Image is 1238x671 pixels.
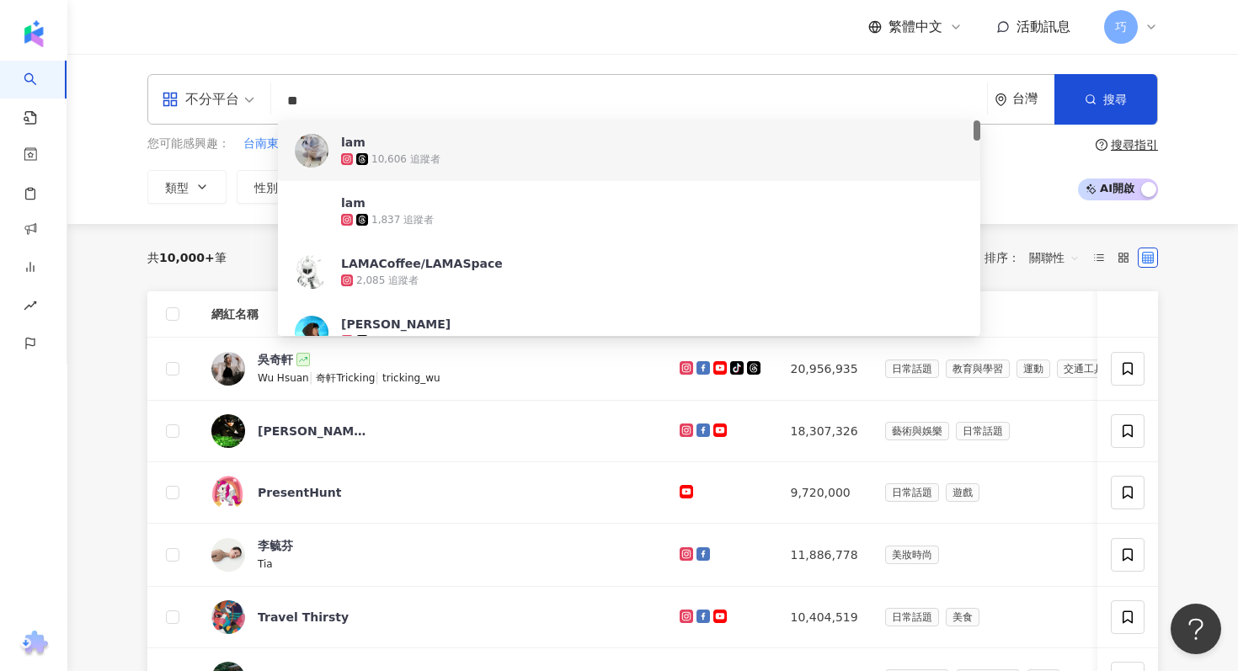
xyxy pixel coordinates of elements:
div: [PERSON_NAME] [PERSON_NAME] [258,423,367,439]
span: environment [995,93,1007,106]
img: KOL Avatar [211,352,245,386]
span: 藝術與娛樂 [885,422,949,440]
a: KOL Avatar[PERSON_NAME] [PERSON_NAME] [211,414,653,448]
span: 10,000+ [159,251,215,264]
span: 交通工具 [1057,359,1111,378]
span: 活動訊息 [1017,19,1070,35]
span: question-circle [1096,139,1107,151]
img: KOL Avatar [295,255,328,289]
div: 1,837 追蹤者 [371,213,434,227]
span: 奇軒Tricking [316,372,375,384]
span: appstore [162,91,179,108]
button: 搜尋 [1054,74,1157,125]
div: 搜尋指引 [1111,138,1158,152]
span: 性別 [254,181,278,194]
img: KOL Avatar [295,316,328,349]
img: KOL Avatar [211,600,245,634]
span: 遊戲 [946,483,979,502]
div: PresentHunt [258,484,342,501]
a: search [24,61,57,126]
img: KOL Avatar [211,476,245,509]
button: 性別 [237,170,316,204]
span: 類型 [165,181,189,194]
div: 共 筆 [147,251,227,264]
span: 搜尋 [1103,93,1127,106]
span: 關聯性 [1029,244,1080,271]
td: 11,886,778 [777,524,872,587]
span: tricking_wu [382,372,440,384]
span: 教育與學習 [946,359,1010,378]
a: KOL AvatarPresentHunt [211,476,653,509]
div: lam [341,134,366,151]
span: rise [24,289,37,327]
div: 2,085 追蹤者 [356,274,419,288]
span: 日常話題 [885,483,939,502]
th: 網紅名稱 [198,291,666,338]
td: 18,307,326 [777,401,872,462]
span: 日常話題 [885,608,939,626]
img: KOL Avatar [211,538,245,572]
a: KOL Avatar李毓芬Tia [211,537,653,572]
span: 運動 [1017,359,1050,378]
div: [PERSON_NAME] [341,316,451,333]
div: 2,834 追蹤者 [371,334,434,349]
div: 排序： [985,244,1089,271]
div: LAMACoffee/LAMASpace [341,255,503,272]
span: Tia [258,558,273,570]
button: 類型 [147,170,227,204]
th: 網紅類型 [872,291,1131,338]
img: KOL Avatar [211,414,245,448]
span: 日常話題 [956,422,1010,440]
span: 您可能感興趣： [147,136,230,152]
span: | [375,370,382,384]
span: Wu Hsuan [258,372,309,384]
span: 繁體中文 [888,18,942,36]
div: 李毓芬 [258,537,293,554]
img: KOL Avatar [295,194,328,228]
div: 不分平台 [162,86,239,113]
div: lam [341,194,366,211]
div: 台灣 [1012,92,1054,106]
td: 9,720,000 [777,462,872,524]
a: KOL Avatar吳奇軒Wu Hsuan|奇軒Tricking|tricking_wu [211,351,653,386]
div: Travel Thirsty [258,609,349,626]
iframe: Help Scout Beacon - Open [1171,604,1221,654]
span: 台南東區 [243,136,291,152]
div: 10,606 追蹤者 [371,152,440,167]
span: | [309,370,317,384]
span: 美食 [946,608,979,626]
span: 美妝時尚 [885,546,939,564]
img: KOL Avatar [295,134,328,168]
span: 巧 [1115,18,1127,36]
td: 10,404,519 [777,587,872,648]
button: 台南東區 [243,135,291,153]
a: KOL AvatarTravel Thirsty [211,600,653,634]
img: chrome extension [18,631,51,658]
img: logo icon [20,20,47,47]
td: 20,956,935 [777,338,872,401]
span: 日常話題 [885,359,939,378]
div: 吳奇軒 [258,351,293,368]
